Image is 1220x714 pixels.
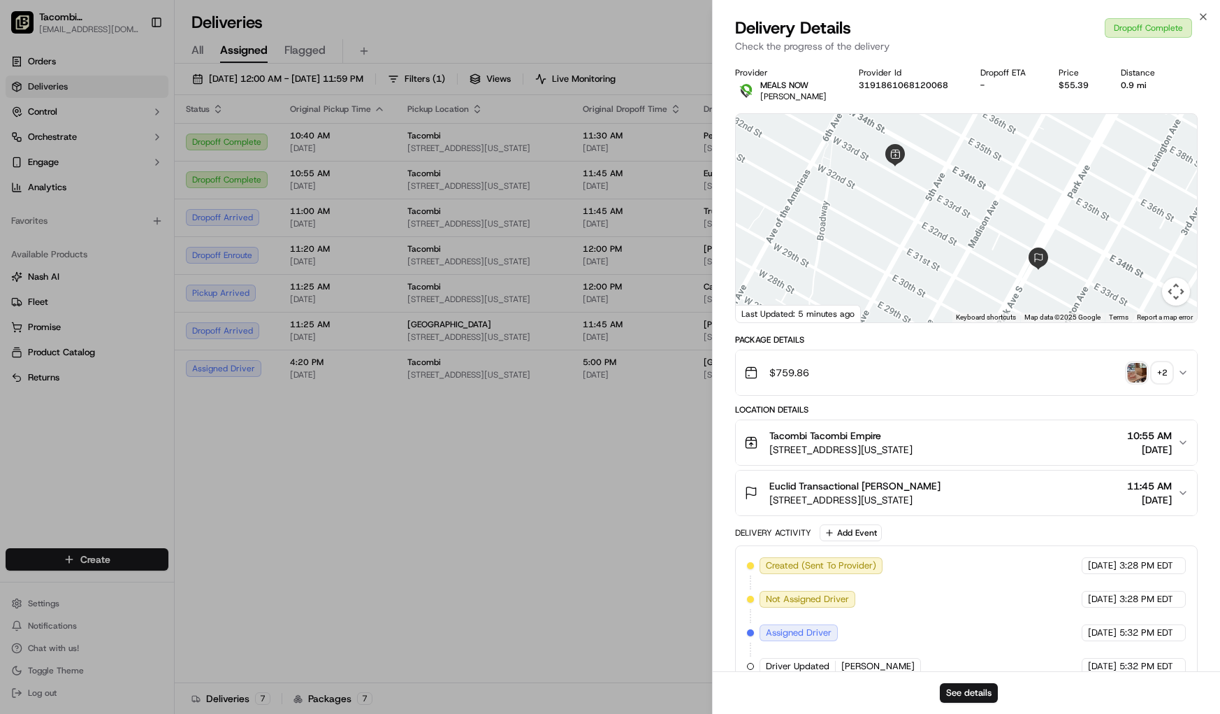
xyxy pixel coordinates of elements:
[766,627,832,639] span: Assigned Driver
[736,350,1198,395] button: $759.86photo_proof_of_pickup image+2
[769,479,941,493] span: Euclid Transactional [PERSON_NAME]
[1127,429,1172,443] span: 10:55 AM
[769,429,881,443] span: Tacombi Tacombi Empire
[1119,559,1173,572] span: 3:28 PM EDT
[1024,313,1101,321] span: Map data ©2025 Google
[735,80,757,102] img: melas_now_logo.png
[1119,660,1173,673] span: 5:32 PM EDT
[735,404,1198,415] div: Location Details
[48,148,177,159] div: We're available if you need us!
[841,660,915,673] span: [PERSON_NAME]
[99,236,169,248] a: Powered byPylon
[48,134,229,148] div: Start new chat
[132,203,224,217] span: API Documentation
[769,443,913,457] span: [STREET_ADDRESS][US_STATE]
[1119,593,1173,606] span: 3:28 PM EDT
[760,91,827,102] span: [PERSON_NAME]
[14,14,42,42] img: Nash
[735,334,1198,345] div: Package Details
[1127,479,1172,493] span: 11:45 AM
[859,67,958,78] div: Provider Id
[238,138,254,155] button: Start new chat
[735,67,836,78] div: Provider
[736,471,1198,515] button: Euclid Transactional [PERSON_NAME][STREET_ADDRESS][US_STATE]11:45 AM[DATE]
[980,67,1036,78] div: Dropoff ETA
[1059,80,1098,91] div: $55.39
[1127,493,1172,507] span: [DATE]
[956,313,1016,322] button: Keyboard shortcuts
[1088,559,1117,572] span: [DATE]
[735,17,851,39] span: Delivery Details
[760,80,827,91] p: MEALS NOW
[1088,627,1117,639] span: [DATE]
[1127,443,1172,457] span: [DATE]
[14,204,25,215] div: 📗
[940,683,998,703] button: See details
[766,593,849,606] span: Not Assigned Driver
[736,420,1198,465] button: Tacombi Tacombi Empire[STREET_ADDRESS][US_STATE]10:55 AM[DATE]
[1121,67,1165,78] div: Distance
[1137,313,1193,321] a: Report a map error
[36,90,252,105] input: Got a question? Start typing here...
[1121,80,1165,91] div: 0.9 mi
[736,305,861,322] div: Last Updated: 5 minutes ago
[1088,593,1117,606] span: [DATE]
[739,304,785,322] img: Google
[980,80,1036,91] div: -
[769,493,941,507] span: [STREET_ADDRESS][US_STATE]
[14,134,39,159] img: 1736555255976-a54dd68f-1ca7-489b-9aae-adbdc363a1c4
[112,197,230,222] a: 💻API Documentation
[1152,363,1172,383] div: + 2
[1127,363,1147,383] img: photo_proof_of_pickup image
[1088,660,1117,673] span: [DATE]
[766,660,829,673] span: Driver Updated
[1127,363,1172,383] button: photo_proof_of_pickup image+2
[859,80,948,91] button: 3191861068120068
[1119,627,1173,639] span: 5:32 PM EDT
[820,524,882,541] button: Add Event
[28,203,107,217] span: Knowledge Base
[735,39,1198,53] p: Check the progress of the delivery
[8,197,112,222] a: 📗Knowledge Base
[1109,313,1128,321] a: Terms (opens in new tab)
[769,366,809,380] span: $759.86
[735,527,811,538] div: Delivery Activity
[118,204,129,215] div: 💻
[739,304,785,322] a: Open this area in Google Maps (opens a new window)
[1059,67,1098,78] div: Price
[766,559,876,572] span: Created (Sent To Provider)
[14,56,254,78] p: Welcome 👋
[1162,278,1190,306] button: Map camera controls
[139,237,169,248] span: Pylon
